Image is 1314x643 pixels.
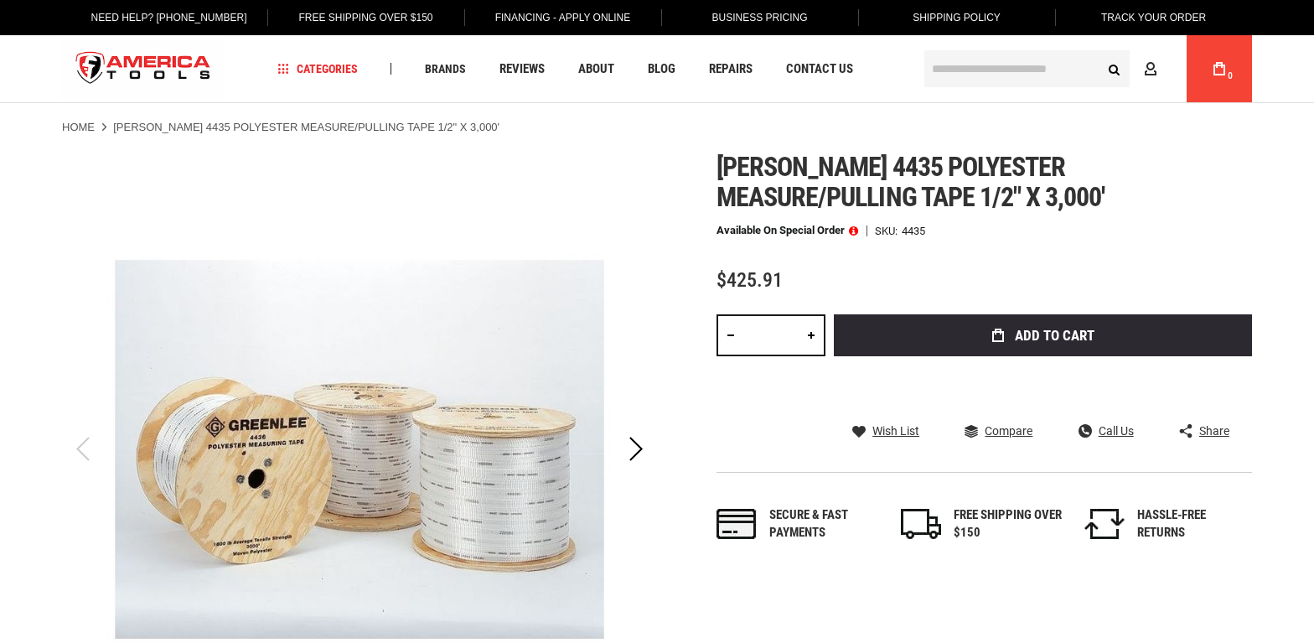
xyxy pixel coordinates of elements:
[1199,425,1229,437] span: Share
[901,509,941,539] img: shipping
[640,58,683,80] a: Blog
[1015,329,1094,343] span: Add to Cart
[716,509,757,539] img: payments
[701,58,760,80] a: Repairs
[113,121,499,133] strong: [PERSON_NAME] 4435 POLYESTER MEASURE/PULLING TAPE 1/2" X 3,000'
[716,268,783,292] span: $425.91
[1228,71,1233,80] span: 0
[1098,53,1130,85] button: Search
[716,151,1104,213] span: [PERSON_NAME] 4435 polyester measure/pulling tape 1/2" x 3,000'
[954,506,1063,542] div: FREE SHIPPING OVER $150
[1079,423,1134,438] a: Call Us
[499,63,545,75] span: Reviews
[779,58,861,80] a: Contact Us
[872,425,919,437] span: Wish List
[834,314,1252,356] button: Add to Cart
[985,425,1032,437] span: Compare
[913,12,1001,23] span: Shipping Policy
[277,63,358,75] span: Categories
[786,63,853,75] span: Contact Us
[875,226,902,236] strong: SKU
[709,63,753,75] span: Repairs
[62,38,225,101] a: store logo
[1203,35,1235,102] a: 0
[902,226,925,236] div: 4435
[1084,509,1125,539] img: returns
[571,58,622,80] a: About
[716,225,858,236] p: Available on Special Order
[270,58,365,80] a: Categories
[1137,506,1246,542] div: HASSLE-FREE RETURNS
[578,63,614,75] span: About
[1099,425,1134,437] span: Call Us
[425,63,466,75] span: Brands
[830,361,1255,410] iframe: Secure express checkout frame
[492,58,552,80] a: Reviews
[417,58,473,80] a: Brands
[62,38,225,101] img: America Tools
[62,120,95,135] a: Home
[965,423,1032,438] a: Compare
[769,506,878,542] div: Secure & fast payments
[852,423,919,438] a: Wish List
[648,63,675,75] span: Blog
